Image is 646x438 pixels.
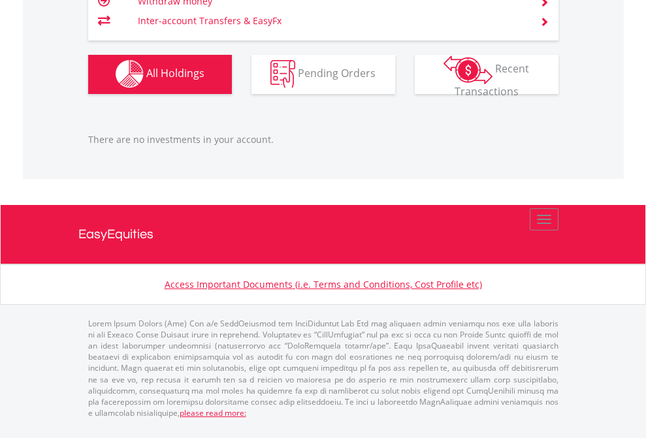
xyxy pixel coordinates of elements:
td: Inter-account Transfers & EasyFx [138,11,524,31]
button: Recent Transactions [415,55,558,94]
span: Pending Orders [298,66,376,80]
button: All Holdings [88,55,232,94]
span: Recent Transactions [455,61,530,99]
p: Lorem Ipsum Dolors (Ame) Con a/e SeddOeiusmod tem InciDiduntut Lab Etd mag aliquaen admin veniamq... [88,318,558,418]
p: There are no investments in your account. [88,133,558,146]
img: holdings-wht.png [116,60,144,88]
img: pending_instructions-wht.png [270,60,295,88]
button: Pending Orders [251,55,395,94]
a: Access Important Documents (i.e. Terms and Conditions, Cost Profile etc) [165,278,482,290]
a: EasyEquities [78,205,568,264]
span: All Holdings [146,66,204,80]
a: please read more: [180,407,246,418]
img: transactions-zar-wht.png [444,55,493,84]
